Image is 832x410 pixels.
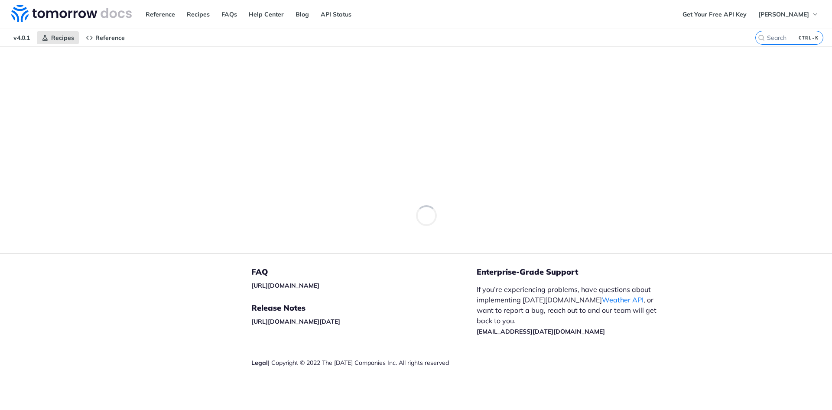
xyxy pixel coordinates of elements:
a: [EMAIL_ADDRESS][DATE][DOMAIN_NAME] [477,328,605,335]
span: Recipes [51,34,74,42]
kbd: CTRL-K [796,33,821,42]
a: Get Your Free API Key [678,8,751,21]
h5: Release Notes [251,303,477,313]
a: [URL][DOMAIN_NAME][DATE] [251,318,340,325]
img: Tomorrow.io Weather API Docs [11,5,132,22]
a: Help Center [244,8,289,21]
span: v4.0.1 [9,31,35,44]
a: API Status [316,8,356,21]
a: [URL][DOMAIN_NAME] [251,282,319,289]
span: Reference [95,34,125,42]
a: Legal [251,359,268,367]
div: | Copyright © 2022 The [DATE] Companies Inc. All rights reserved [251,358,477,367]
h5: FAQ [251,267,477,277]
span: [PERSON_NAME] [758,10,809,18]
h5: Enterprise-Grade Support [477,267,679,277]
a: Recipes [182,8,214,21]
a: Recipes [37,31,79,44]
a: Blog [291,8,314,21]
a: FAQs [217,8,242,21]
a: Weather API [602,295,643,304]
a: Reference [141,8,180,21]
p: If you’re experiencing problems, have questions about implementing [DATE][DOMAIN_NAME] , or want ... [477,284,666,336]
button: [PERSON_NAME] [754,8,823,21]
svg: Search [758,34,765,41]
a: Reference [81,31,130,44]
